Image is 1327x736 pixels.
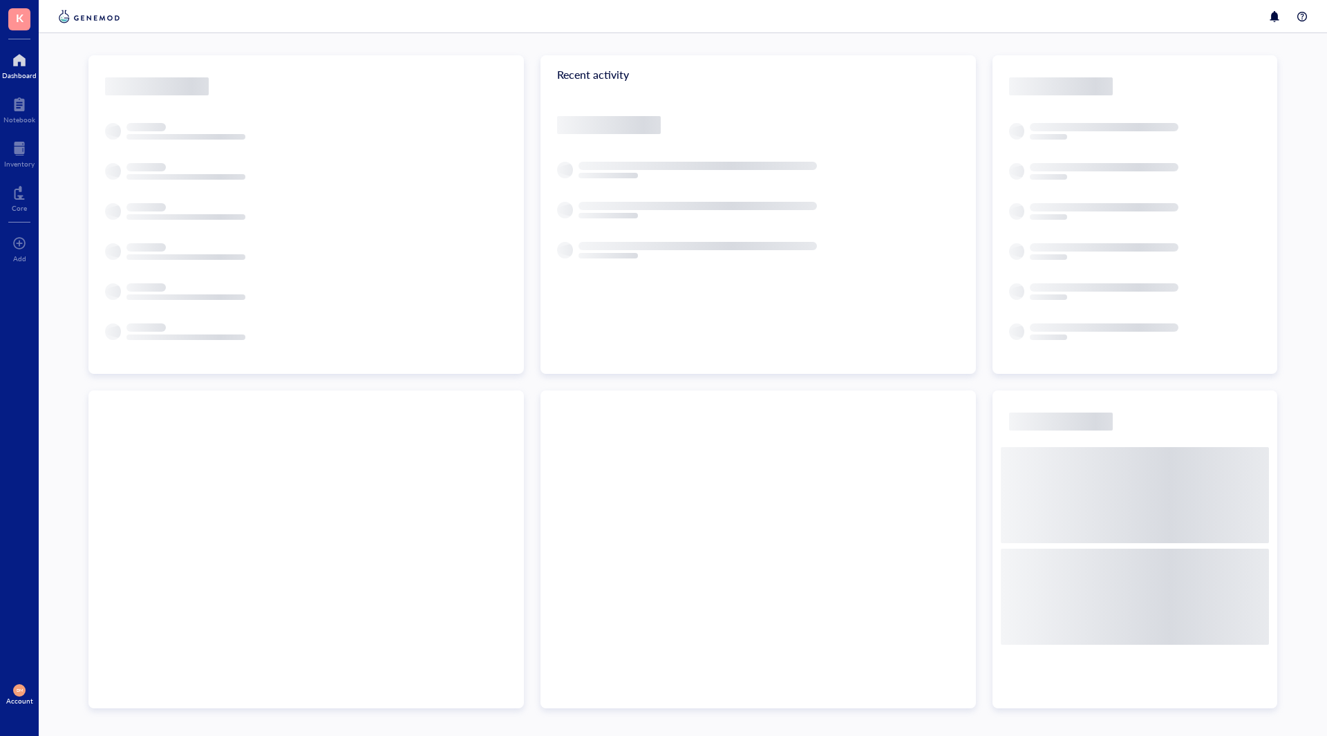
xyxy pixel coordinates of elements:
[540,55,976,94] div: Recent activity
[4,160,35,168] div: Inventory
[6,697,33,705] div: Account
[13,254,26,263] div: Add
[2,71,37,79] div: Dashboard
[16,688,23,692] span: DM
[12,182,27,212] a: Core
[3,115,35,124] div: Notebook
[4,138,35,168] a: Inventory
[16,9,23,26] span: K
[3,93,35,124] a: Notebook
[55,8,123,25] img: genemod-logo
[2,49,37,79] a: Dashboard
[12,204,27,212] div: Core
